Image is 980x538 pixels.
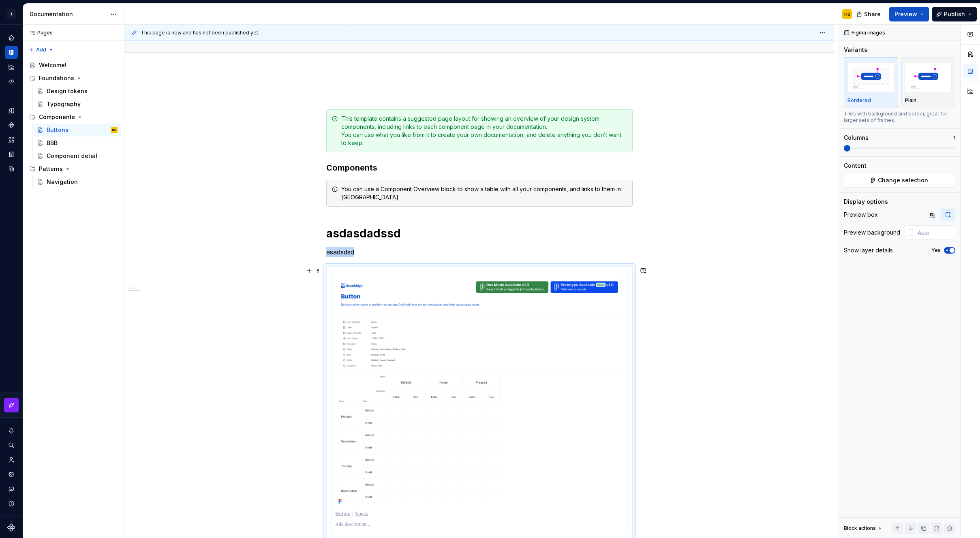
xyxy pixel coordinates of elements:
div: Patterns [39,165,63,173]
div: Documentation [30,10,106,18]
button: Preview [889,7,929,21]
a: Storybook stories [5,148,18,161]
p: 1 [953,134,955,141]
div: Content [844,162,867,170]
h3: Components [326,162,633,173]
div: Welcome! [39,61,66,69]
button: Change selection [844,173,955,188]
div: Block actions [844,525,876,532]
p: asadsdsd [326,247,633,257]
p: Plain [905,97,916,104]
p: Bordered [847,97,871,104]
a: Documentation [5,46,18,59]
a: Home [5,31,18,44]
button: Share [852,7,886,21]
div: Buttons [47,126,68,134]
div: BBB [47,139,58,147]
div: You can use a Component Overview block to show a table with all your components, and links to the... [341,185,627,201]
span: Preview [894,10,917,18]
a: Assets [5,133,18,146]
span: This page is new and has not been published yet. [141,30,259,36]
div: Pages [26,30,53,36]
button: placeholderPlain [901,57,956,107]
a: BBB [34,137,121,149]
a: Component detail [34,149,121,162]
button: 1 [2,5,21,23]
a: Data sources [5,162,18,175]
button: Add [26,44,56,56]
a: Components [5,119,18,132]
h1: asdasdadssd [326,226,633,241]
span: Change selection [878,176,928,184]
div: Navigation [47,178,78,186]
a: Settings [5,468,18,481]
a: Design tokens [34,85,121,98]
div: HS [112,126,116,134]
button: Notifications [5,424,18,437]
div: HS [844,11,850,17]
span: Publish [944,10,965,18]
div: Page tree [26,59,121,188]
div: Typography [47,100,81,108]
a: Typography [34,98,121,111]
a: Design tokens [5,104,18,117]
button: placeholderBordered [844,57,898,107]
button: Contact support [5,482,18,495]
img: placeholder [905,62,952,92]
a: Code automation [5,75,18,88]
div: Patterns [26,162,121,175]
div: Tiles with background and border, great for larger sets of frames. [844,111,955,124]
div: Preview background [844,228,900,237]
div: Components [39,113,75,121]
span: Add [36,47,46,53]
label: Yes [931,247,941,254]
button: Search ⌘K [5,439,18,452]
div: Design tokens [47,87,88,95]
a: Welcome! [26,59,121,72]
a: Invite team [5,453,18,466]
div: Columns [844,134,869,142]
img: placeholder [847,62,894,92]
input: Auto [914,225,955,240]
svg: Supernova Logo [7,523,15,532]
div: Components [26,111,121,124]
div: This template contains a suggested page layout for showing an overview of your design system comp... [341,115,627,147]
div: Display options [844,198,888,206]
a: ButtonsHS [34,124,121,137]
div: Show layer details [844,246,893,254]
div: Variants [844,46,867,54]
div: 1 [6,9,16,19]
a: Analytics [5,60,18,73]
div: Component detail [47,152,97,160]
div: Preview box [844,211,878,219]
button: Publish [932,7,977,21]
a: Navigation [34,175,121,188]
span: Share [864,10,881,18]
div: Foundations [39,74,74,82]
div: Foundations [26,72,121,85]
div: Block actions [844,523,883,534]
